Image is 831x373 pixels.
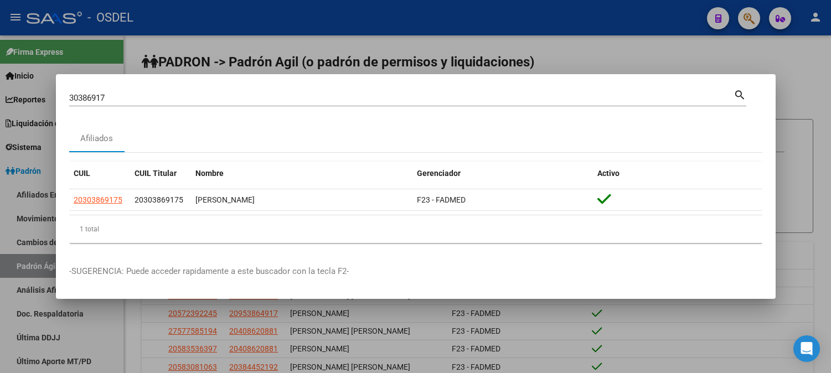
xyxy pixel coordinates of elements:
[69,215,762,243] div: 1 total
[130,162,191,185] datatable-header-cell: CUIL Titular
[195,169,224,178] span: Nombre
[69,162,130,185] datatable-header-cell: CUIL
[80,132,113,145] div: Afiliados
[734,87,746,101] mat-icon: search
[412,162,593,185] datatable-header-cell: Gerenciador
[597,169,620,178] span: Activo
[195,194,408,206] div: [PERSON_NAME]
[191,162,412,185] datatable-header-cell: Nombre
[74,195,122,204] span: 20303869175
[69,265,762,278] p: -SUGERENCIA: Puede acceder rapidamente a este buscador con la tecla F2-
[135,169,177,178] span: CUIL Titular
[417,169,461,178] span: Gerenciador
[593,162,762,185] datatable-header-cell: Activo
[417,195,466,204] span: F23 - FADMED
[74,169,90,178] span: CUIL
[793,335,820,362] div: Open Intercom Messenger
[135,195,183,204] span: 20303869175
